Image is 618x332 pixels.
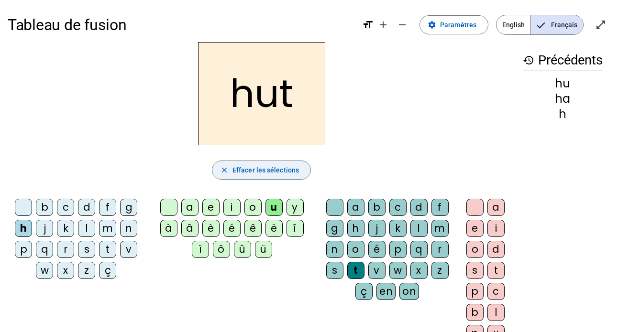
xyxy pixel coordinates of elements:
[431,241,449,258] div: r
[410,241,428,258] div: q
[36,199,53,216] div: b
[326,220,343,237] div: g
[160,220,177,237] div: à
[232,164,299,176] span: Effacer les sélections
[120,220,137,237] div: n
[213,241,230,258] div: ô
[57,241,74,258] div: r
[223,199,241,216] div: i
[595,19,607,31] mat-icon: open_in_full
[523,78,603,89] div: hu
[15,241,32,258] div: p
[78,262,95,279] div: z
[362,19,374,31] mat-icon: format_size
[223,220,241,237] div: é
[120,199,137,216] div: g
[431,262,449,279] div: z
[326,241,343,258] div: n
[374,15,393,34] button: Augmenter la taille de la police
[347,262,364,279] div: t
[523,93,603,105] div: ha
[99,199,116,216] div: f
[78,220,95,237] div: l
[265,220,283,237] div: ë
[487,241,505,258] div: d
[466,220,484,237] div: e
[389,262,407,279] div: w
[8,10,354,40] h1: Tableau de fusion
[202,220,220,237] div: è
[57,199,74,216] div: c
[466,304,484,321] div: b
[399,283,419,300] div: on
[496,15,584,35] mat-button-toggle-group: Language selection
[78,199,95,216] div: d
[36,220,53,237] div: j
[466,262,484,279] div: s
[368,241,386,258] div: é
[410,220,428,237] div: l
[287,199,304,216] div: y
[419,15,488,34] button: Paramètres
[523,50,603,71] h3: Précédents
[389,199,407,216] div: c
[431,199,449,216] div: f
[431,220,449,237] div: m
[57,220,74,237] div: k
[389,241,407,258] div: p
[347,241,364,258] div: o
[287,220,304,237] div: î
[99,241,116,258] div: t
[78,241,95,258] div: s
[120,241,137,258] div: v
[212,161,311,180] button: Effacer les sélections
[355,283,373,300] div: ç
[428,21,436,29] mat-icon: settings
[99,262,116,279] div: ç
[347,220,364,237] div: h
[36,262,53,279] div: w
[57,262,74,279] div: x
[487,220,505,237] div: i
[531,15,583,34] span: Français
[397,19,408,31] mat-icon: remove
[487,262,505,279] div: t
[192,241,209,258] div: ï
[181,199,199,216] div: a
[591,15,610,34] button: Entrer en plein écran
[326,262,343,279] div: s
[466,241,484,258] div: o
[393,15,412,34] button: Diminuer la taille de la police
[523,108,603,120] div: h
[244,199,262,216] div: o
[410,262,428,279] div: x
[347,199,364,216] div: a
[181,220,199,237] div: â
[265,199,283,216] div: u
[523,54,534,66] mat-icon: history
[368,220,386,237] div: j
[497,15,530,34] span: English
[36,241,53,258] div: q
[244,220,262,237] div: ê
[389,220,407,237] div: k
[487,304,505,321] div: l
[440,19,476,31] span: Paramètres
[410,199,428,216] div: d
[99,220,116,237] div: m
[202,199,220,216] div: e
[376,283,396,300] div: en
[198,42,325,145] h2: hut
[255,241,272,258] div: ü
[487,199,505,216] div: a
[368,262,386,279] div: v
[234,241,251,258] div: û
[368,199,386,216] div: b
[15,220,32,237] div: h
[377,19,389,31] mat-icon: add
[487,283,505,300] div: c
[466,283,484,300] div: p
[220,166,229,174] mat-icon: close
